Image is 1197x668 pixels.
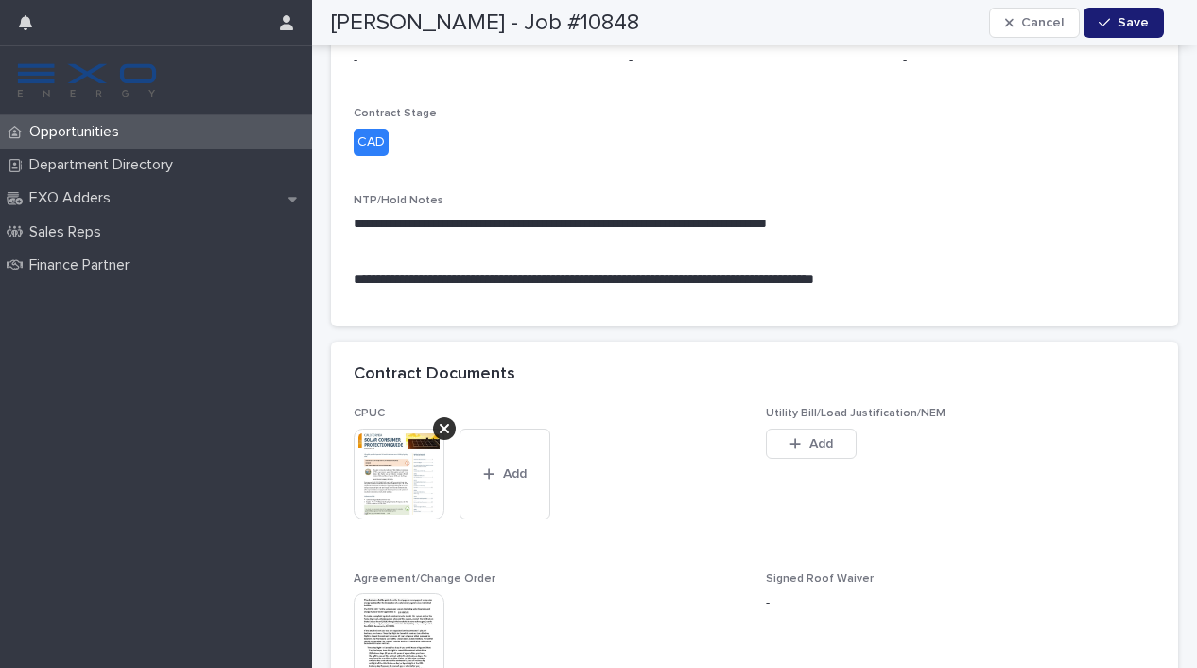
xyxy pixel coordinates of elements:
[22,123,134,141] p: Opportunities
[354,408,385,419] span: CPUC
[354,50,606,70] p: -
[1118,16,1149,29] span: Save
[354,573,495,585] span: Agreement/Change Order
[903,50,1155,70] p: -
[354,129,389,156] div: CAD
[354,364,515,385] h2: Contract Documents
[22,156,188,174] p: Department Directory
[331,9,639,37] h2: [PERSON_NAME] - Job #10848
[1021,16,1064,29] span: Cancel
[809,437,833,450] span: Add
[22,189,126,207] p: EXO Adders
[629,50,881,70] p: -
[766,408,945,419] span: Utility Bill/Load Justification/NEM
[15,62,159,99] img: FKS5r6ZBThi8E5hshIGi
[354,108,437,119] span: Contract Stage
[460,429,550,519] button: Add
[354,195,443,206] span: NTP/Hold Notes
[766,593,1155,613] p: -
[766,573,874,585] span: Signed Roof Waiver
[1084,8,1164,38] button: Save
[503,467,527,481] span: Add
[989,8,1080,38] button: Cancel
[22,256,145,274] p: Finance Partner
[766,429,857,459] button: Add
[22,223,116,241] p: Sales Reps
